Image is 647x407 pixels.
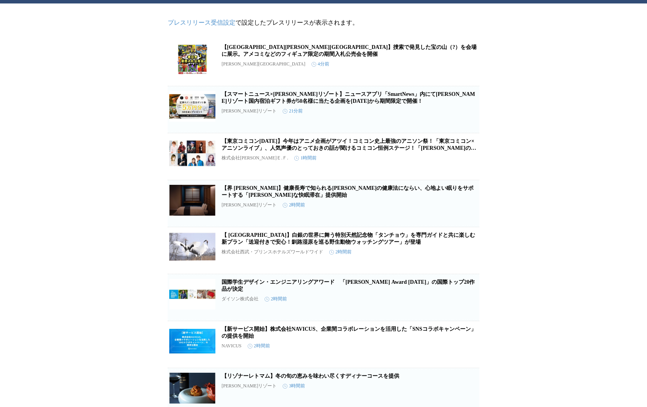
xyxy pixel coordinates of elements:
[222,61,305,67] p: [PERSON_NAME][GEOGRAPHIC_DATA]
[169,373,215,404] img: 【リゾナーレトマム】冬の旬の恵みを味わい尽くすディナーコースを提供
[283,108,303,114] time: 21分前
[222,138,476,158] a: 【東京コミコン[DATE]】今年はアニメ企画がアツイ！コミコン史上最強のアニソン祭！「東京コミコン×アニソンライブ」、人気声優のとっておきの話が聞けるコミコン恒例ステージ！「[PERSON_NA...
[169,326,215,357] img: 【新サービス開始】株式会社NAVICUS、企業間コラボレーションを活用した「SNSコラボキャンペーン」の提供を開始
[222,249,323,255] p: 株式会社西武・プリンスホテルズワールドワイド
[222,343,242,349] p: NAVICUS
[222,296,258,302] p: ダイソン株式会社
[169,185,215,216] img: 【界 秋保】健康長寿で知られる伊達政宗公の健康法にならい、心地よい眠りをサポートする「伊達な快眠滞在」提供開始
[169,91,215,122] img: 【スマートニュース×星野リゾート】ニュースアプリ「SmartNews」内にて星野リゾート国内宿泊ギフト券が50名様に当たる企画を10月15日から期間限定で開催！
[222,185,474,198] a: 【界 [PERSON_NAME]】健康長寿で知られる[PERSON_NAME]の健康法にならい、心地よい眠りをサポートする「[PERSON_NAME]な快眠滞在」提供開始
[283,202,305,208] time: 2時間前
[283,383,305,389] time: 3時間前
[168,19,235,26] a: プレスリリース受信設定
[312,61,329,67] time: 4分前
[222,326,476,339] a: 【新サービス開始】株式会社NAVICUS、企業間コラボレーションを活用した「SNSコラボキャンペーン」の提供を開始
[222,108,277,114] p: [PERSON_NAME]リゾート
[222,373,399,379] a: 【リゾナーレトマム】冬の旬の恵みを味わい尽くすディナーコースを提供
[222,279,475,292] a: 国際学生デザイン・エンジニアリングアワード 「[PERSON_NAME] Award [DATE]」の国際トップ20作品が決定
[169,138,215,169] img: 【東京コミコン2025】今年はアニメ企画がアツイ！コミコン史上最強のアニソン祭！「東京コミコン×アニソンライブ」、人気声優のとっておきの話が聞けるコミコン恒例ステージ！「日髙のり子のボイスアクターズ」
[222,91,475,104] a: 【スマートニュース×[PERSON_NAME]リゾート】ニュースアプリ「SmartNews」内にて[PERSON_NAME]リゾート国内宿泊ギフト券が50名様に当たる企画を[DATE]から期間限...
[222,44,477,57] a: 【[GEOGRAPHIC_DATA][PERSON_NAME][GEOGRAPHIC_DATA]】捜索で発見した宝の山（?）を会場に展示。アメコミなどのフィギュア限定の期間入札公売会を開催
[222,155,288,161] p: 株式会社[PERSON_NAME]Ｅ.Ｆ.
[169,44,215,75] img: 【福岡県春日市】捜索で発見した宝の山（?）を会場に展示。アメコミなどのフィギュア限定の期間入札公売会を開催
[248,343,270,349] time: 2時間前
[329,249,352,255] time: 2時間前
[222,232,475,245] a: 【 [GEOGRAPHIC_DATA]】白銀の世界に舞う特別天然記念物「タンチョウ」を専門ガイドと共に楽しむ新プラン「送迎付きで安心！釧路湿原を巡る野生動物ウォッチングツアー」が登場
[222,383,277,389] p: [PERSON_NAME]リゾート
[265,296,287,302] time: 2時間前
[222,202,277,208] p: [PERSON_NAME]リゾート
[169,232,215,263] img: 【 釧路プリンスホテル】白銀の世界に舞う特別天然記念物「タンチョウ」を専門ガイドと共に楽しむ新プラン「送迎付きで安心！釧路湿原を巡る野生動物ウォッチングツアー」が登場
[294,155,317,161] time: 1時間前
[168,19,479,27] p: で設定したプレスリリースが表示されます。
[169,279,215,310] img: 国際学生デザイン・エンジニアリングアワード 「James Dyson Award 2025」の国際トップ20作品が決定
